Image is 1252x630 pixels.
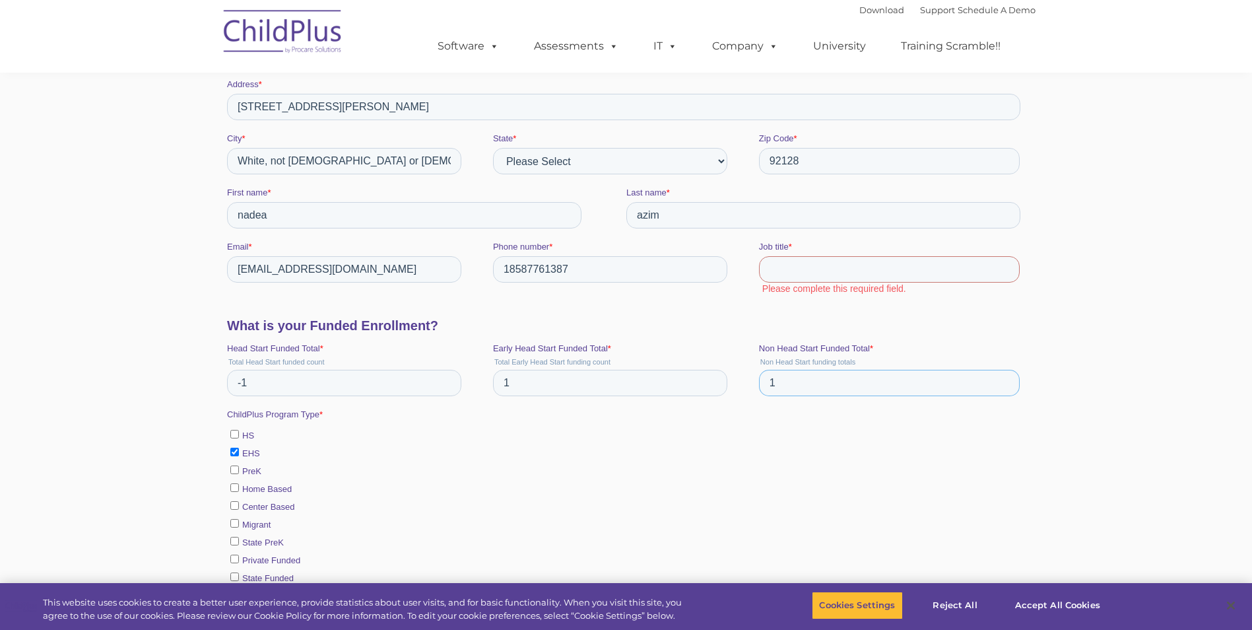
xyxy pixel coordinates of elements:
[920,5,955,15] a: Support
[859,5,904,15] a: Download
[535,448,798,460] label: Please complete this required field.
[532,298,567,308] span: Zip Code
[217,1,349,67] img: ChildPlus by Procare Solutions
[266,298,286,308] span: State
[1008,592,1107,619] button: Accept All Cookies
[859,5,1036,15] font: |
[532,508,643,518] span: Non Head Start Funded Total
[3,613,12,621] input: EHS
[266,508,381,518] span: Early Head Start Funded Total
[640,33,690,59] a: IT
[888,33,1014,59] a: Training Scramble!!
[399,353,440,363] span: Last name
[800,33,879,59] a: University
[3,595,12,604] input: HS
[958,5,1036,15] a: Schedule A Demo
[403,216,799,228] label: Please complete this required field.
[812,592,902,619] button: Cookies Settings
[914,592,997,619] button: Reject All
[521,33,632,59] a: Assessments
[532,523,798,531] legend: Non Head Start funding totals
[424,33,512,59] a: Software
[532,407,562,417] span: Job title
[43,596,688,622] div: This website uses cookies to create a better user experience, provide statistics about user visit...
[15,613,33,623] span: EHS
[399,175,449,185] span: Website URL
[15,596,27,606] span: HS
[266,523,532,531] legend: Total Early Head Start funding count
[699,33,791,59] a: Company
[266,407,322,417] span: Phone number
[1216,591,1245,620] button: Close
